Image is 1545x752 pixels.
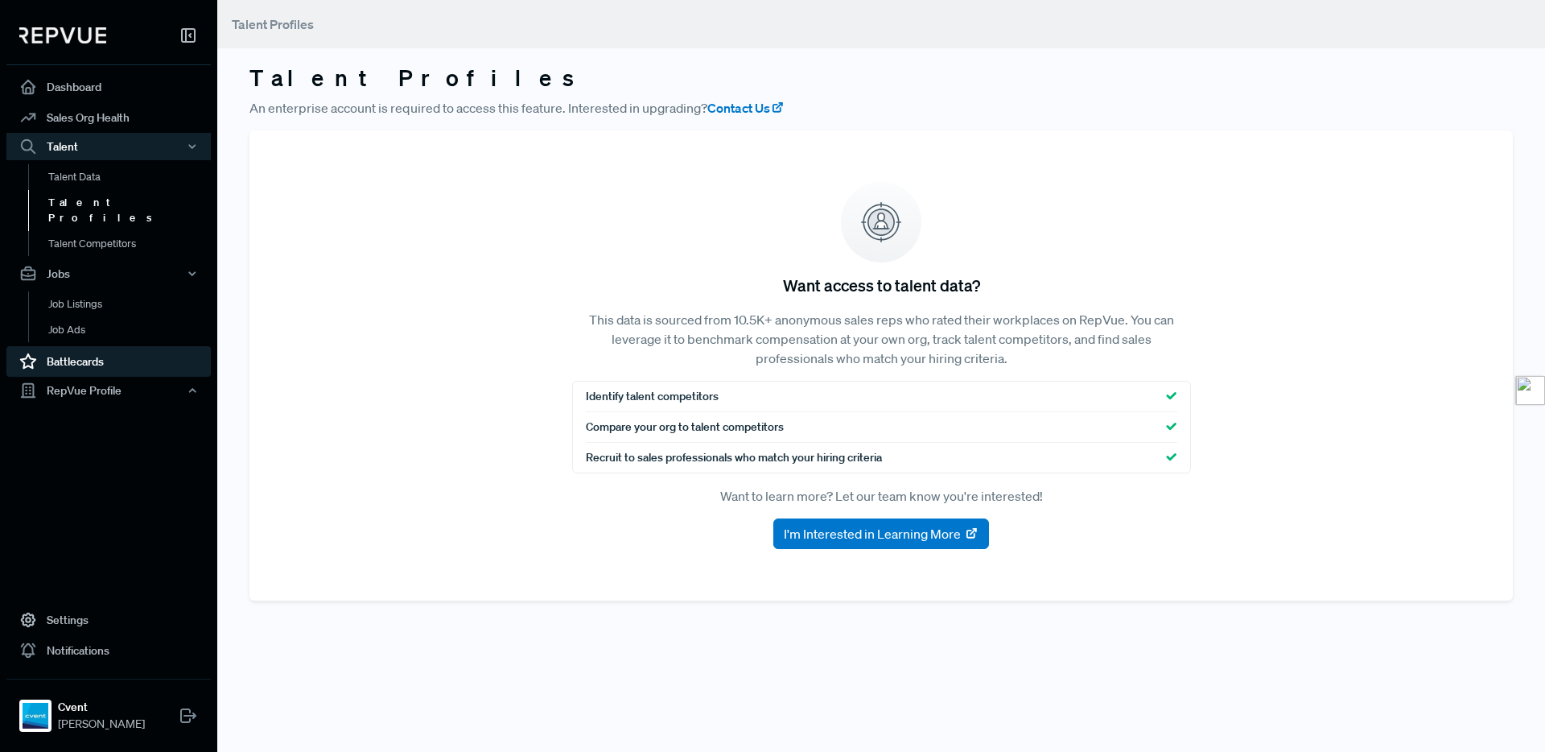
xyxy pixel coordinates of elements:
[572,486,1191,506] p: Want to learn more? Let our team know you're interested!
[6,605,211,635] a: Settings
[249,64,1513,92] h3: Talent Profiles
[28,190,233,231] a: Talent Profiles
[6,346,211,377] a: Battlecards
[23,703,48,729] img: Cvent
[773,519,989,549] button: I'm Interested in Learning More
[586,388,719,405] span: Identify talent competitors
[58,699,145,716] strong: Cvent
[28,317,233,343] a: Job Ads
[232,16,314,32] span: Talent Profiles
[784,524,961,543] span: I'm Interested in Learning More
[1516,376,1545,405] img: toggle-logo.svg
[6,377,211,404] button: RepVue Profile
[58,716,145,733] span: [PERSON_NAME]
[586,449,882,466] span: Recruit to sales professionals who match your hiring criteria
[707,98,785,118] a: Contact Us
[6,635,211,666] a: Notifications
[6,133,211,160] button: Talent
[572,310,1191,368] p: This data is sourced from 10.5K+ anonymous sales reps who rated their workplaces on RepVue. You c...
[28,231,233,257] a: Talent Competitors
[6,72,211,102] a: Dashboard
[586,419,784,436] span: Compare your org to talent competitors
[28,164,233,190] a: Talent Data
[28,291,233,317] a: Job Listings
[783,275,980,295] h5: Want access to talent data?
[6,102,211,133] a: Sales Org Health
[6,260,211,287] button: Jobs
[19,27,106,43] img: RepVue
[249,98,1513,118] p: An enterprise account is required to access this feature. Interested in upgrading?
[6,679,211,739] a: CventCvent[PERSON_NAME]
